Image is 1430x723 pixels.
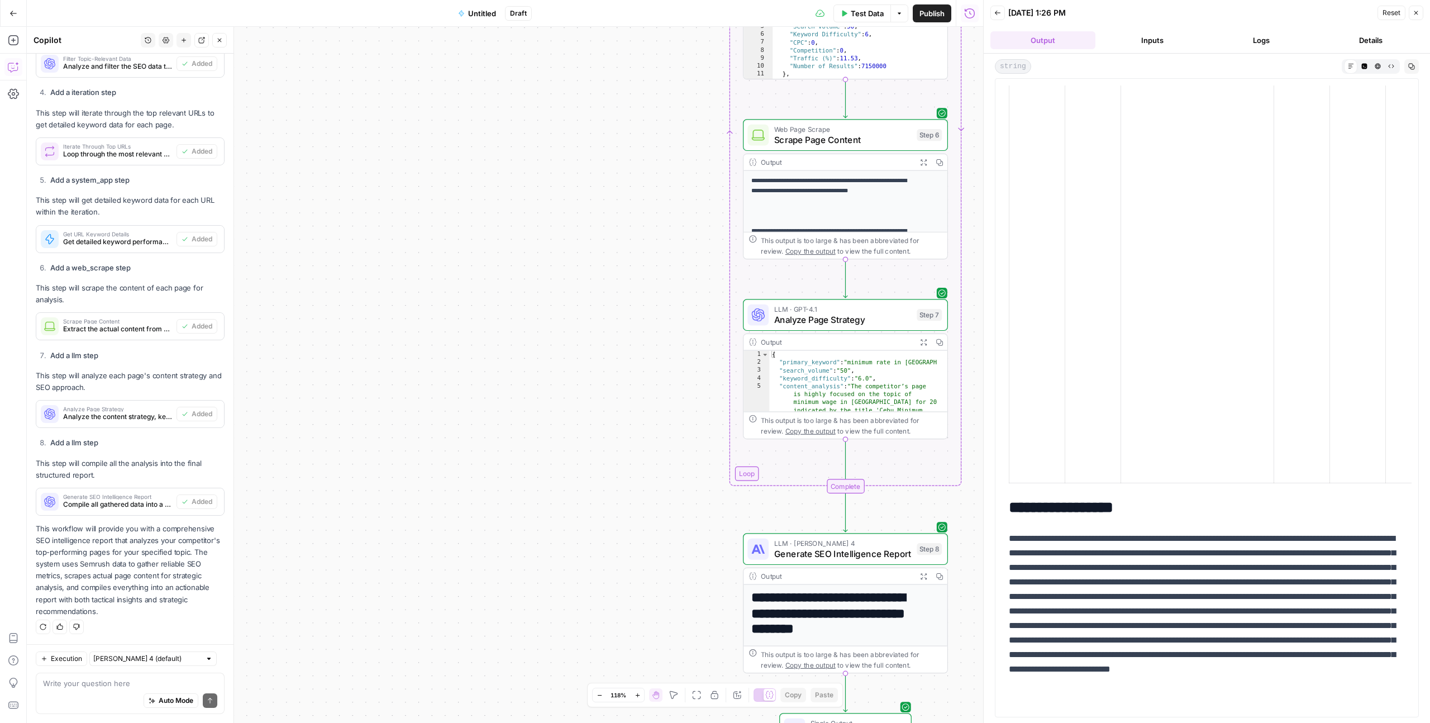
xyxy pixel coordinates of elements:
[743,374,769,382] div: 4
[761,337,912,348] div: Output
[36,194,225,218] p: This step will get detailed keyword data for each URL within the iteration.
[192,409,212,419] span: Added
[919,8,945,19] span: Publish
[765,78,772,86] span: Toggle code folding, rows 12 through 21
[1318,31,1423,49] button: Details
[50,438,98,447] strong: Add a llm step
[785,690,802,700] span: Copy
[192,234,212,244] span: Added
[743,54,773,62] div: 9
[63,61,172,72] span: Analyze and filter the SEO data to identify pages and keywords most relevant to the target topic
[50,88,116,97] strong: Add a iteration step
[192,146,212,156] span: Added
[843,259,847,298] g: Edge from step_6 to step_7
[63,56,172,61] span: Filter Topic-Relevant Data
[815,690,833,700] span: Paste
[743,22,773,30] div: 5
[917,129,942,141] div: Step 6
[50,175,130,184] strong: Add a system_app step
[774,547,912,560] span: Generate SEO Intelligence Report
[785,427,836,435] span: Copy the output
[761,649,942,670] div: This output is too large & has been abbreviated for review. to view the full content.
[913,4,951,22] button: Publish
[50,263,131,272] strong: Add a web_scrape step
[177,56,217,71] button: Added
[743,351,769,359] div: 1
[34,35,137,46] div: Copilot
[761,235,942,256] div: This output is too large & has been abbreviated for review. to view the full content.
[827,479,864,493] div: Complete
[743,367,769,374] div: 3
[743,70,773,78] div: 11
[177,232,217,246] button: Added
[774,304,912,315] span: LLM · GPT-4.1
[743,62,773,70] div: 10
[990,31,1095,49] button: Output
[833,4,890,22] button: Test Data
[774,313,912,326] span: Analyze Page Strategy
[774,538,912,549] span: LLM · [PERSON_NAME] 4
[63,237,172,247] span: Get detailed keyword performance data for each specific URL
[63,324,172,334] span: Extract the actual content from each URL to analyze content strategy and structure
[743,39,773,46] div: 7
[192,59,212,69] span: Added
[177,494,217,509] button: Added
[843,79,847,118] g: Edge from step_5 to step_6
[51,654,82,664] span: Execution
[995,59,1031,74] span: string
[36,282,225,306] p: This step will scrape the content of each page for analysis.
[1100,31,1205,49] button: Inputs
[451,4,503,22] button: Untitled
[774,124,912,135] span: Web Page Scrape
[36,107,225,131] p: This step will iterate through the top relevant URLs to get detailed keyword data for each page.
[36,651,87,666] button: Execution
[177,144,217,159] button: Added
[468,8,496,19] span: Untitled
[917,309,942,321] div: Step 7
[761,415,942,436] div: This output is too large & has been abbreviated for review. to view the full content.
[1383,8,1400,18] span: Reset
[743,78,773,86] div: 12
[761,157,912,168] div: Output
[63,231,172,237] span: Get URL Keyword Details
[63,318,172,324] span: Scrape Page Content
[144,693,198,708] button: Auto Mode
[192,497,212,507] span: Added
[743,479,948,493] div: Complete
[36,458,225,481] p: This step will compile all the analysis into the final structured report.
[63,149,172,159] span: Loop through the most relevant URLs to gather detailed SEO data for each page
[159,696,193,706] span: Auto Mode
[785,661,836,669] span: Copy the output
[50,351,98,360] strong: Add a llm step
[177,319,217,334] button: Added
[63,412,172,422] span: Analyze the content strategy, keyword targeting, and user intent for each page
[780,688,806,702] button: Copy
[93,653,201,664] input: Claude Sonnet 4 (default)
[177,407,217,421] button: Added
[843,673,847,712] g: Edge from step_8 to end
[1209,31,1314,49] button: Logs
[63,144,172,149] span: Iterate Through Top URLs
[36,523,225,617] p: This workflow will provide you with a comprehensive SEO intelligence report that analyzes your co...
[774,133,912,146] span: Scrape Page Content
[761,351,769,359] span: Toggle code folding, rows 1 through 6
[36,370,225,393] p: This step will analyze each page's content strategy and SEO approach.
[843,493,847,532] g: Edge from step_4-iteration-end to step_8
[1377,6,1405,20] button: Reset
[761,571,912,582] div: Output
[63,406,172,412] span: Analyze Page Strategy
[785,247,836,255] span: Copy the output
[743,46,773,54] div: 8
[743,31,773,39] div: 6
[510,8,527,18] span: Draft
[811,688,838,702] button: Paste
[63,500,172,510] span: Compile all gathered data into a comprehensive SEO intelligence report with structured table and ...
[743,359,769,367] div: 2
[63,494,172,500] span: Generate SEO Intelligence Report
[611,691,626,700] span: 118%
[917,543,942,555] div: Step 8
[192,321,212,331] span: Added
[851,8,884,19] span: Test Data
[743,299,948,439] div: LLM · GPT-4.1Analyze Page StrategyStep 7Output{ "primary_keyword":"minimum rate in [GEOGRAPHIC_DA...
